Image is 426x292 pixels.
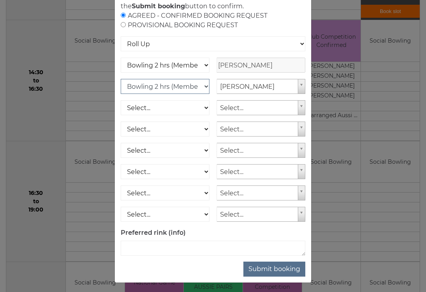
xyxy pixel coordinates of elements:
[121,228,186,238] label: Preferred rink (info)
[217,100,305,115] a: Select...
[217,143,305,158] a: Select...
[217,79,305,94] a: [PERSON_NAME]
[217,185,305,200] a: Select...
[121,11,305,30] div: AGREED - CONFIRMED BOOKING REQUEST PROVISIONAL BOOKING REQUEST
[220,165,295,180] span: Select...
[220,122,295,137] span: Select...
[220,186,295,201] span: Select...
[217,164,305,179] a: Select...
[217,207,305,222] a: Select...
[217,122,305,137] a: Select...
[243,262,305,277] button: Submit booking
[220,101,295,116] span: Select...
[132,2,185,10] strong: Submit booking
[220,207,295,222] span: Select...
[220,79,295,94] span: [PERSON_NAME]
[220,143,295,158] span: Select...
